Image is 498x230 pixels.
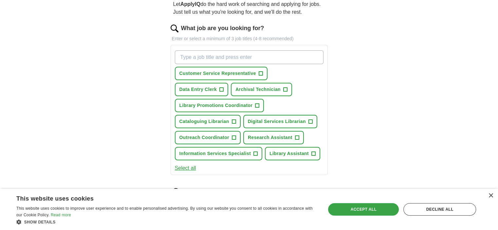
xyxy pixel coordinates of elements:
div: Close [488,193,493,198]
span: Information Services Specialist [179,150,251,157]
span: Show details [24,220,56,224]
span: Data Entry Clerk [179,86,217,93]
button: Archival Technician [231,83,292,96]
span: Customer Service Representative [179,70,256,77]
a: Read more, opens a new window [51,213,71,217]
p: Enter or select a minimum of 3 job titles (4-8 recommended) [171,35,328,42]
div: This website uses cookies [16,193,300,203]
button: Outreach Coordinator [175,131,241,144]
span: Library Promotions Coordinator [179,102,253,109]
strong: ApplyIQ [180,1,200,7]
button: Data Entry Clerk [175,83,229,96]
span: This website uses cookies to improve user experience and to enable personalised advertising. By u... [16,206,313,217]
span: Library Assistant [269,150,309,157]
label: What job are you looking for? [181,24,264,33]
span: Outreach Coordinator [179,134,229,141]
button: Digital Services Librarian [243,115,317,128]
div: Decline all [403,203,476,216]
input: Type a job title and press enter [175,50,323,64]
span: Digital Services Librarian [248,118,306,125]
button: Cataloguing Librarian [175,115,241,128]
div: Show details [16,219,317,225]
span: Cataloguing Librarian [179,118,229,125]
img: search.png [171,25,178,32]
div: Accept all [328,203,399,216]
button: Information Services Specialist [175,147,263,160]
button: Customer Service Representative [175,67,267,80]
span: Archival Technician [235,86,281,93]
button: Library Assistant [265,147,320,160]
button: Library Promotions Coordinator [175,99,264,112]
button: Research Assistant [243,131,304,144]
span: Research Assistant [248,134,292,141]
img: location.png [171,188,181,199]
button: Select all [175,164,196,172]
